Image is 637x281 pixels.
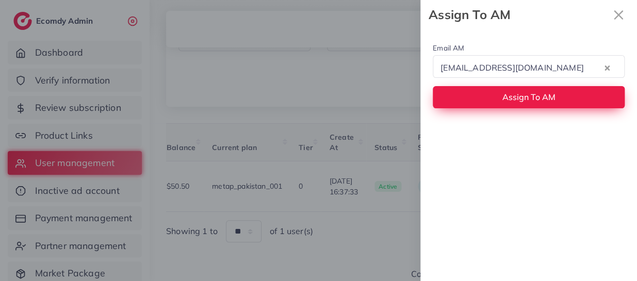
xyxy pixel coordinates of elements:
span: Assign To AM [502,92,556,102]
label: Email AM [433,43,464,53]
span: [EMAIL_ADDRESS][DOMAIN_NAME] [438,60,585,76]
button: Clear Selected [605,61,610,73]
div: Search for option [433,55,625,77]
strong: Assign To AM [429,6,608,24]
button: Assign To AM [433,86,625,108]
svg: x [608,5,629,25]
button: Close [608,4,629,25]
input: Search for option [586,60,602,76]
